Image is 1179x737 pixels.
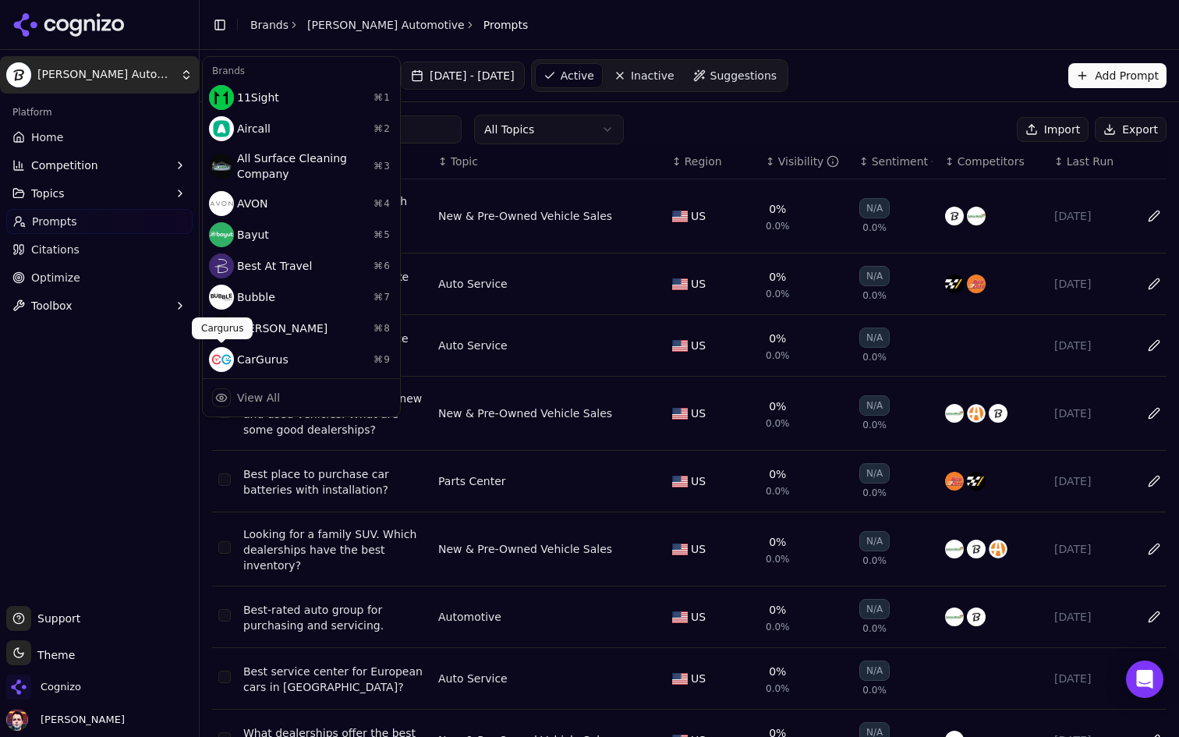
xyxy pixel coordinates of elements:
[206,113,397,144] div: Aircall
[206,144,397,188] div: All Surface Cleaning Company
[374,322,391,335] span: ⌘ 8
[374,160,391,172] span: ⌘ 3
[374,260,391,272] span: ⌘ 6
[206,60,397,82] div: Brands
[206,282,397,313] div: Bubble
[206,344,397,375] div: CarGurus
[209,191,234,216] img: AVON
[209,85,234,110] img: 11Sight
[209,116,234,141] img: Aircall
[374,122,391,135] span: ⌘ 2
[374,291,391,303] span: ⌘ 7
[209,222,234,247] img: Bayut
[237,390,280,406] div: View All
[209,316,234,341] img: Buck Mason
[201,322,243,335] p: Cargurus
[202,56,401,417] div: Current brand: Stuckey Automotive
[209,347,234,372] img: CarGurus
[206,250,397,282] div: Best At Travel
[209,154,234,179] img: All Surface Cleaning Company
[206,219,397,250] div: Bayut
[206,188,397,219] div: AVON
[374,229,391,241] span: ⌘ 5
[209,253,234,278] img: Best At Travel
[206,82,397,113] div: 11Sight
[374,91,391,104] span: ⌘ 1
[374,197,391,210] span: ⌘ 4
[374,353,391,366] span: ⌘ 9
[206,313,397,344] div: [PERSON_NAME]
[209,285,234,310] img: Bubble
